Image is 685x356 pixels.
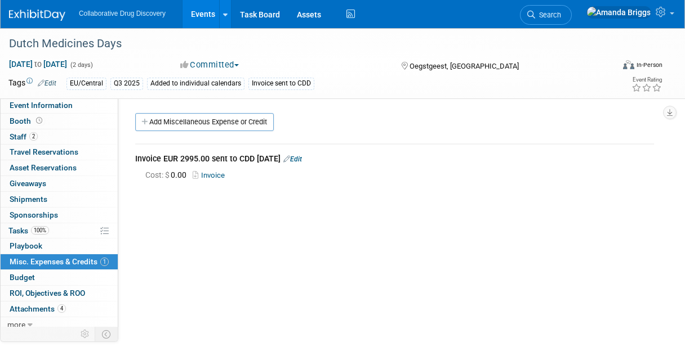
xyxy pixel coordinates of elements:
[95,327,118,341] td: Toggle Event Tabs
[1,254,118,269] a: Misc. Expenses & Credits1
[10,289,85,298] span: ROI, Objectives & ROO
[8,226,49,235] span: Tasks
[1,192,118,207] a: Shipments
[1,98,118,113] a: Event Information
[31,226,49,235] span: 100%
[1,114,118,129] a: Booth
[1,270,118,285] a: Budget
[5,34,607,54] div: Dutch Medicines Days
[100,258,109,266] span: 1
[1,238,118,254] a: Playbook
[75,327,95,341] td: Personalize Event Tab Strip
[1,208,118,223] a: Sponsorships
[8,59,68,69] span: [DATE] [DATE]
[38,79,56,87] a: Edit
[283,155,302,163] a: Edit
[29,132,38,141] span: 2
[10,116,45,125] span: Booth
[10,273,35,282] span: Budget
[193,171,229,179] a: Invoice
[248,78,314,89] div: Invoice sent to CDD
[1,301,118,317] a: Attachments4
[10,304,66,313] span: Attachments
[79,10,166,17] span: Collaborative Drug Discovery
[1,317,118,332] a: more
[135,113,274,131] a: Add Miscellaneous Expense or Credit
[145,170,171,179] span: Cost: $
[636,61,662,69] div: In-Person
[10,257,109,266] span: Misc. Expenses & Credits
[57,304,66,313] span: 4
[147,78,244,89] div: Added to individual calendars
[135,153,654,166] div: Invoice EUR 2995.00 sent to CDD [DATE]
[9,10,65,21] img: ExhibitDay
[10,147,78,156] span: Travel Reservations
[7,320,25,329] span: more
[1,286,118,301] a: ROI, Objectives & ROO
[145,170,191,179] span: 0.00
[568,58,663,75] div: Event Format
[8,77,56,90] td: Tags
[10,132,38,141] span: Staff
[10,210,58,219] span: Sponsorships
[10,101,73,110] span: Event Information
[69,61,93,69] span: (2 days)
[10,163,77,172] span: Asset Reservations
[10,195,47,204] span: Shipments
[631,77,662,83] div: Event Rating
[520,5,572,25] a: Search
[1,176,118,191] a: Giveaways
[410,62,519,70] span: Oegstgeest, [GEOGRAPHIC_DATA]
[10,241,42,250] span: Playbook
[535,11,561,19] span: Search
[110,78,143,89] div: Q3 2025
[1,145,118,160] a: Travel Reservations
[586,6,651,19] img: Amanda Briggs
[10,179,46,188] span: Giveaways
[33,60,43,69] span: to
[176,59,243,71] button: Committed
[623,60,634,69] img: Format-Inperson.png
[66,78,106,89] div: EU/Central
[1,129,118,145] a: Staff2
[1,160,118,175] a: Asset Reservations
[34,116,45,125] span: Booth not reserved yet
[1,223,118,238] a: Tasks100%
